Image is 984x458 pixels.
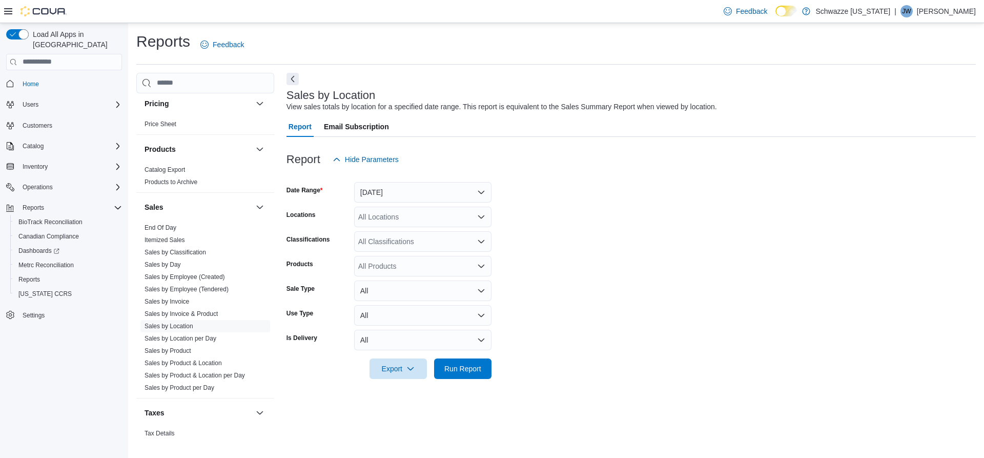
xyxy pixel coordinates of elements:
[2,97,126,112] button: Users
[254,407,266,419] button: Taxes
[14,216,122,228] span: BioTrack Reconciliation
[477,213,485,221] button: Open list of options
[145,98,252,109] button: Pricing
[145,144,252,154] button: Products
[145,430,175,437] a: Tax Details
[23,183,53,191] span: Operations
[2,201,126,215] button: Reports
[14,245,122,257] span: Dashboards
[145,202,252,212] button: Sales
[775,6,797,16] input: Dark Mode
[145,248,206,256] span: Sales by Classification
[18,290,72,298] span: [US_STATE] CCRS
[18,218,83,226] span: BioTrack Reconciliation
[145,261,181,268] a: Sales by Day
[902,5,911,17] span: JW
[18,202,122,214] span: Reports
[145,408,165,418] h3: Taxes
[145,298,189,305] a: Sales by Invoice
[354,281,491,301] button: All
[145,236,185,244] a: Itemized Sales
[145,384,214,392] span: Sales by Product per Day
[10,287,126,301] button: [US_STATE] CCRS
[14,245,64,257] a: Dashboards
[14,288,76,300] a: [US_STATE] CCRS
[145,347,191,354] a: Sales by Product
[2,160,126,174] button: Inventory
[477,262,485,270] button: Open list of options
[477,237,485,246] button: Open list of options
[145,121,176,128] a: Price Sheet
[145,202,163,212] h3: Sales
[2,139,126,153] button: Catalog
[145,98,169,109] h3: Pricing
[145,166,185,174] span: Catalog Export
[145,359,222,367] span: Sales by Product & Location
[29,29,122,50] span: Load All Apps in [GEOGRAPHIC_DATA]
[917,5,976,17] p: [PERSON_NAME]
[370,359,427,379] button: Export
[2,76,126,91] button: Home
[286,211,316,219] label: Locations
[18,308,122,321] span: Settings
[145,273,225,281] span: Sales by Employee (Created)
[736,6,767,16] span: Feedback
[14,216,87,228] a: BioTrack Reconciliation
[286,334,317,342] label: Is Delivery
[18,232,79,241] span: Canadian Compliance
[18,261,74,269] span: Metrc Reconciliation
[196,34,248,55] a: Feedback
[23,101,38,109] span: Users
[18,161,52,173] button: Inventory
[136,164,274,192] div: Products
[894,5,896,17] p: |
[23,163,48,171] span: Inventory
[145,236,185,244] span: Itemized Sales
[254,201,266,213] button: Sales
[286,73,299,85] button: Next
[145,178,197,186] a: Products to Archive
[775,16,776,17] span: Dark Mode
[145,408,252,418] button: Taxes
[23,311,45,320] span: Settings
[324,116,389,137] span: Email Subscription
[145,224,176,232] span: End Of Day
[720,1,771,22] a: Feedback
[145,310,218,317] a: Sales by Invoice & Product
[18,309,49,322] a: Settings
[14,230,122,243] span: Canadian Compliance
[286,309,313,317] label: Use Type
[18,98,122,111] span: Users
[145,286,229,293] a: Sales by Employee (Tendered)
[136,427,274,456] div: Taxes
[23,142,44,150] span: Catalog
[10,229,126,244] button: Canadian Compliance
[18,140,48,152] button: Catalog
[145,144,176,154] h3: Products
[145,334,216,343] span: Sales by Location per Day
[14,259,122,271] span: Metrc Reconciliation
[20,6,67,16] img: Cova
[286,235,330,244] label: Classifications
[345,154,399,165] span: Hide Parameters
[434,359,491,379] button: Run Report
[14,259,78,271] a: Metrc Reconciliation
[145,322,193,330] span: Sales by Location
[900,5,913,17] div: Jake Wilson
[10,258,126,272] button: Metrc Reconciliation
[23,80,39,88] span: Home
[10,272,126,287] button: Reports
[145,371,245,380] span: Sales by Product & Location per Day
[136,118,274,134] div: Pricing
[18,98,43,111] button: Users
[145,335,216,342] a: Sales by Location per Day
[18,120,56,132] a: Customers
[376,359,421,379] span: Export
[145,166,185,173] a: Catalog Export
[254,97,266,110] button: Pricing
[286,102,717,112] div: View sales totals by location for a specified date range. This report is equivalent to the Sales ...
[136,31,190,52] h1: Reports
[23,122,52,130] span: Customers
